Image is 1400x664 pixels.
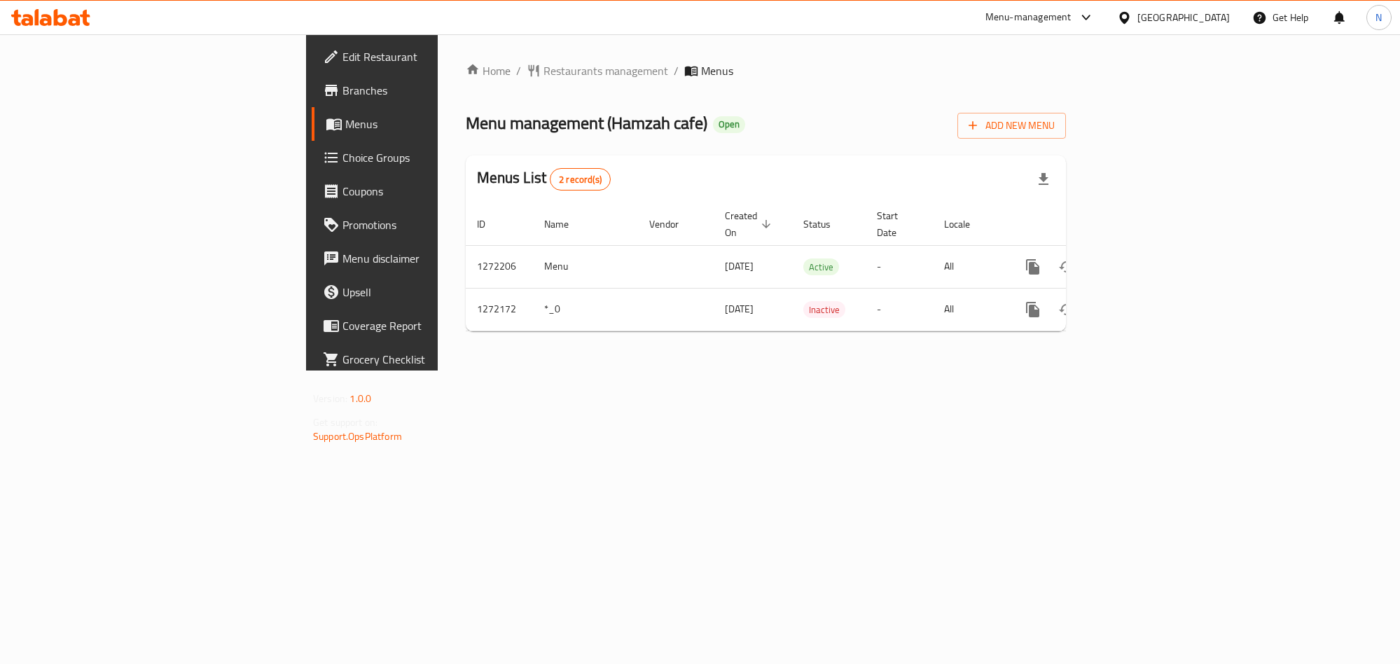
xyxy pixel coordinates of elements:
[312,242,540,275] a: Menu disclaimer
[985,9,1072,26] div: Menu-management
[725,300,754,318] span: [DATE]
[957,113,1066,139] button: Add New Menu
[725,257,754,275] span: [DATE]
[312,74,540,107] a: Branches
[866,288,933,331] td: -
[933,245,1005,288] td: All
[1137,10,1230,25] div: [GEOGRAPHIC_DATA]
[466,62,1066,79] nav: breadcrumb
[877,207,916,241] span: Start Date
[1005,203,1162,246] th: Actions
[1016,293,1050,326] button: more
[1027,162,1060,196] div: Export file
[312,208,540,242] a: Promotions
[803,302,845,318] span: Inactive
[342,216,529,233] span: Promotions
[312,275,540,309] a: Upsell
[725,207,775,241] span: Created On
[312,309,540,343] a: Coverage Report
[533,245,638,288] td: Menu
[527,62,668,79] a: Restaurants management
[342,250,529,267] span: Menu disclaimer
[342,317,529,334] span: Coverage Report
[342,183,529,200] span: Coupons
[674,62,679,79] li: /
[544,216,587,233] span: Name
[342,284,529,300] span: Upsell
[803,259,839,275] span: Active
[550,168,611,191] div: Total records count
[1050,293,1083,326] button: Change Status
[543,62,668,79] span: Restaurants management
[466,107,707,139] span: Menu management ( Hamzah cafe )
[313,413,377,431] span: Get support on:
[466,203,1162,331] table: enhanced table
[1016,250,1050,284] button: more
[345,116,529,132] span: Menus
[803,301,845,318] div: Inactive
[803,216,849,233] span: Status
[713,118,745,130] span: Open
[342,149,529,166] span: Choice Groups
[477,216,504,233] span: ID
[1050,250,1083,284] button: Change Status
[342,82,529,99] span: Branches
[312,107,540,141] a: Menus
[1375,10,1382,25] span: N
[944,216,988,233] span: Locale
[969,117,1055,134] span: Add New Menu
[550,173,610,186] span: 2 record(s)
[477,167,611,191] h2: Menus List
[312,174,540,208] a: Coupons
[313,389,347,408] span: Version:
[803,258,839,275] div: Active
[312,141,540,174] a: Choice Groups
[349,389,371,408] span: 1.0.0
[701,62,733,79] span: Menus
[866,245,933,288] td: -
[342,48,529,65] span: Edit Restaurant
[649,216,697,233] span: Vendor
[313,427,402,445] a: Support.OpsPlatform
[713,116,745,133] div: Open
[342,351,529,368] span: Grocery Checklist
[312,40,540,74] a: Edit Restaurant
[312,343,540,376] a: Grocery Checklist
[933,288,1005,331] td: All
